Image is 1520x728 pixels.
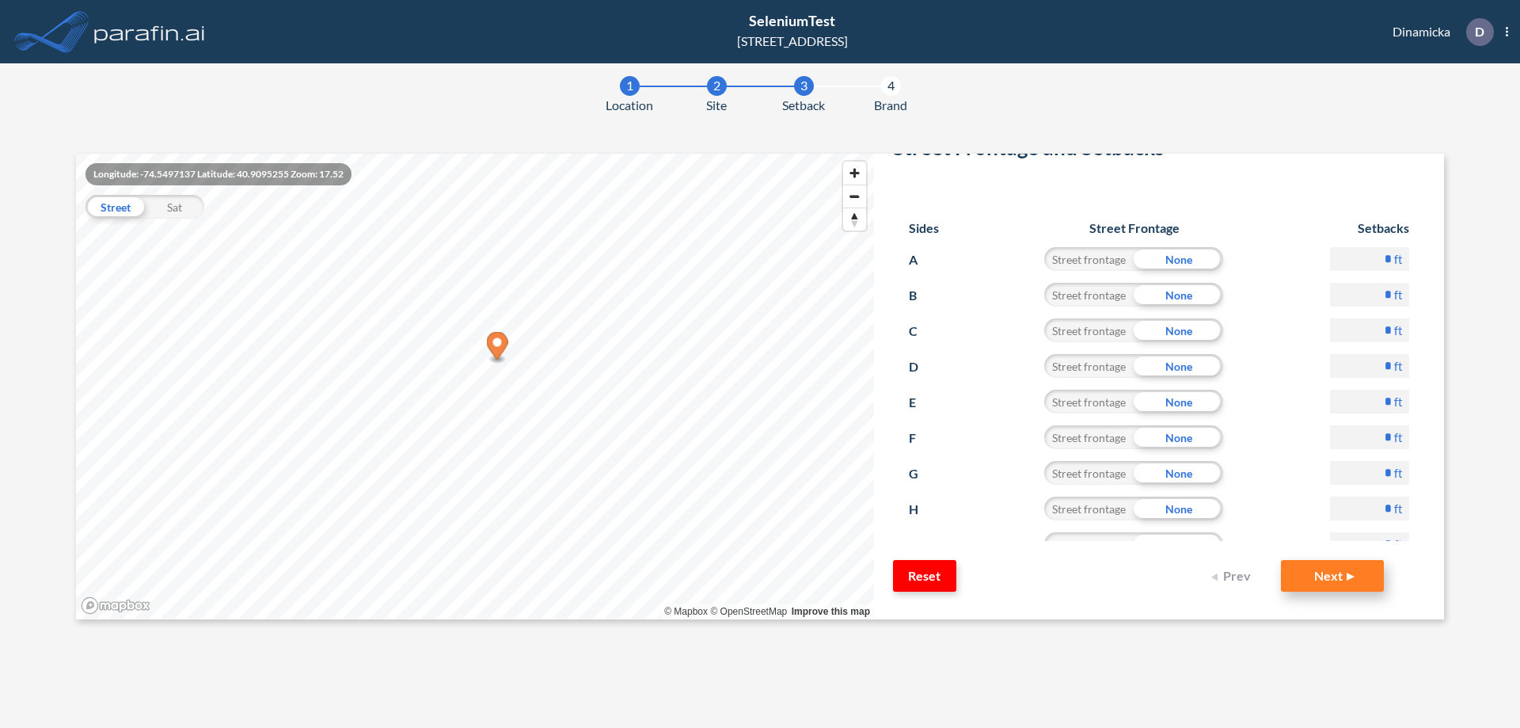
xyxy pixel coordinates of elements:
[1044,354,1134,378] div: Street frontage
[1394,358,1403,374] label: ft
[1029,220,1239,235] h6: Street Frontage
[1475,25,1484,39] p: D
[706,96,727,115] span: Site
[1394,251,1403,267] label: ft
[1134,247,1223,271] div: None
[76,154,874,619] canvas: Map
[1394,394,1403,410] label: ft
[794,76,814,96] div: 3
[909,532,938,558] p: I
[909,283,938,308] p: B
[782,96,825,115] span: Setback
[1394,287,1403,303] label: ft
[85,163,351,185] div: Longitude: -74.5497137 Latitude: 40.9095255 Zoom: 17.52
[664,606,708,617] a: Mapbox
[606,96,653,115] span: Location
[737,32,848,51] div: [STREET_ADDRESS]
[91,16,208,48] img: logo
[1369,18,1508,46] div: Dinamicka
[881,76,901,96] div: 4
[487,332,508,364] div: Map marker
[1394,465,1403,481] label: ft
[893,560,956,592] button: Reset
[843,208,866,231] span: Reset bearing to north
[1134,354,1223,378] div: None
[1044,497,1134,520] div: Street frontage
[1134,461,1223,485] div: None
[843,185,866,208] span: Zoom out
[1044,390,1134,414] div: Street frontage
[749,12,835,29] span: SeleniumTest
[1134,283,1223,307] div: None
[1134,497,1223,520] div: None
[909,461,938,486] p: G
[1394,536,1403,552] label: ft
[1044,318,1134,342] div: Street frontage
[81,597,150,615] a: Mapbox homepage
[792,606,870,617] a: Improve this map
[909,390,938,415] p: E
[1394,429,1403,445] label: ft
[1134,390,1223,414] div: None
[1044,461,1134,485] div: Street frontage
[874,96,907,115] span: Brand
[909,247,938,273] p: A
[909,318,938,344] p: C
[1394,501,1403,516] label: ft
[1134,318,1223,342] div: None
[909,220,939,235] h6: Sides
[1044,425,1134,449] div: Street frontage
[909,354,938,379] p: D
[843,208,866,231] button: Reset bearing to north
[909,497,938,522] p: H
[843,162,866,185] button: Zoom in
[710,606,787,617] a: OpenStreetMap
[1134,532,1223,556] div: None
[145,195,204,219] div: Sat
[1330,220,1409,235] h6: Setbacks
[707,76,727,96] div: 2
[1202,560,1265,592] button: Prev
[1281,560,1384,592] button: Next
[1394,322,1403,338] label: ft
[1044,532,1134,556] div: Street frontage
[909,425,938,451] p: F
[85,195,145,219] div: Street
[1044,247,1134,271] div: Street frontage
[1044,283,1134,307] div: Street frontage
[620,76,640,96] div: 1
[843,185,866,208] button: Zoom out
[1134,425,1223,449] div: None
